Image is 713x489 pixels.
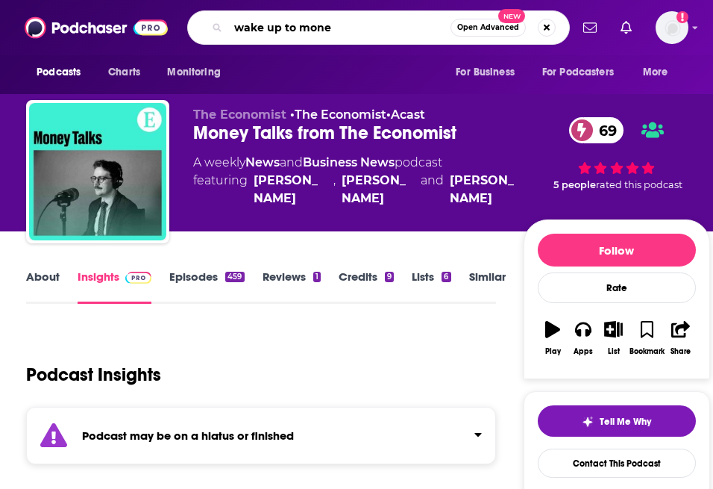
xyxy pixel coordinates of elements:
span: Charts [108,62,140,83]
div: Search podcasts, credits, & more... [187,10,570,45]
button: Play [538,311,568,365]
div: 459 [225,272,244,282]
div: 1 [313,272,321,282]
a: 69 [569,117,624,143]
div: [PERSON_NAME] [450,172,523,208]
button: Bookmark [629,311,665,365]
div: 69 5 peoplerated this podcast [524,108,710,200]
button: List [598,311,629,365]
img: Podchaser Pro [125,272,151,284]
button: open menu [157,58,239,87]
span: The Economist [193,108,286,122]
a: The Economist [295,108,386,122]
span: and [280,155,303,169]
div: Play [545,347,561,356]
section: Click to expand status details [26,407,496,464]
a: Charts [98,58,149,87]
span: featuring [193,172,523,208]
a: Contact This Podcast [538,449,696,478]
div: [PERSON_NAME] [342,172,415,208]
button: Open AdvancedNew [450,19,526,37]
div: Apps [574,347,593,356]
a: Similar [469,270,506,304]
span: Podcasts [37,62,81,83]
div: Bookmark [629,347,665,356]
span: For Business [456,62,515,83]
h1: Podcast Insights [26,364,161,386]
span: • [290,108,386,122]
a: InsightsPodchaser Pro [78,270,151,304]
button: open menu [533,58,635,87]
div: List [608,347,620,356]
a: Show notifications dropdown [615,15,638,40]
a: Acast [391,108,425,122]
span: 69 [584,117,624,143]
span: Logged in as HWdata [656,11,688,44]
span: For Podcasters [542,62,614,83]
strong: Podcast may be on a hiatus or finished [82,429,294,443]
a: Episodes459 [169,270,244,304]
div: Rate [538,272,696,303]
a: Show notifications dropdown [577,15,603,40]
button: Follow [538,234,696,267]
button: Apps [568,311,598,365]
input: Search podcasts, credits, & more... [228,16,450,40]
div: 6 [442,272,450,282]
span: Open Advanced [457,24,519,31]
a: Business News [303,155,395,169]
div: A weekly podcast [193,154,523,208]
button: Share [665,311,696,365]
a: News [245,155,280,169]
span: Tell Me Why [600,416,651,428]
span: New [498,9,525,23]
a: About [26,270,60,304]
span: Monitoring [167,62,220,83]
span: , [333,172,336,208]
span: rated this podcast [596,179,682,190]
a: Lists6 [412,270,450,304]
span: and [421,172,444,208]
svg: Add a profile image [676,11,688,23]
button: Show profile menu [656,11,688,44]
a: Reviews1 [263,270,321,304]
span: 5 people [553,179,596,190]
div: 9 [385,272,394,282]
button: tell me why sparkleTell Me Why [538,405,696,437]
span: More [643,62,668,83]
a: Credits9 [339,270,394,304]
span: • [386,108,425,122]
img: tell me why sparkle [582,416,594,428]
img: User Profile [656,11,688,44]
img: Money Talks from The Economist [29,103,166,240]
button: open menu [445,58,533,87]
button: open menu [26,58,100,87]
button: open menu [632,58,687,87]
div: Share [670,347,691,356]
a: Alice Fulwood [254,172,327,208]
img: Podchaser - Follow, Share and Rate Podcasts [25,13,168,42]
